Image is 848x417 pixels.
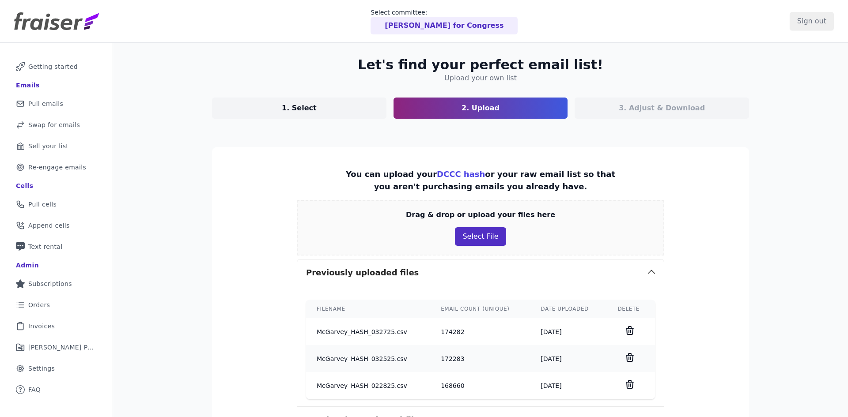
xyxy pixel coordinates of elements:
[7,295,106,315] a: Orders
[28,62,78,71] span: Getting started
[530,300,607,318] th: Date uploaded
[28,343,95,352] span: [PERSON_NAME] Performance
[530,372,607,399] td: [DATE]
[7,158,106,177] a: Re-engage emails
[306,300,430,318] th: Filename
[28,200,57,209] span: Pull cells
[371,8,518,17] p: Select committee:
[28,142,68,150] span: Sell your list
[7,316,106,336] a: Invoices
[444,73,517,83] h4: Upload your own list
[394,98,568,119] a: 2. Upload
[28,385,41,394] span: FAQ
[28,279,72,288] span: Subscriptions
[7,136,106,156] a: Sell your list
[7,195,106,214] a: Pull cells
[7,94,106,113] a: Pull emails
[7,57,106,76] a: Getting started
[28,99,63,108] span: Pull emails
[7,115,106,135] a: Swap for emails
[430,345,530,372] td: 172283
[14,12,99,30] img: Fraiser Logo
[16,261,39,270] div: Admin
[7,380,106,399] a: FAQ
[16,81,40,90] div: Emails
[455,227,506,246] button: Select File
[7,237,106,256] a: Text rental
[607,300,655,318] th: Delete
[530,318,607,346] td: [DATE]
[16,181,33,190] div: Cells
[619,103,705,113] p: 3. Adjust & Download
[306,345,430,372] td: McGarvey_HASH_032525.csv
[7,274,106,293] a: Subscriptions
[430,372,530,399] td: 168660
[297,259,664,286] button: Previously uploaded files
[358,57,603,73] h2: Let's find your perfect email list!
[28,322,55,331] span: Invoices
[790,12,834,30] input: Sign out
[28,242,63,251] span: Text rental
[28,163,86,172] span: Re-engage emails
[371,8,518,34] a: Select committee: [PERSON_NAME] for Congress
[430,318,530,346] td: 174282
[406,210,555,220] p: Drag & drop or upload your files here
[28,120,80,129] span: Swap for emails
[212,98,386,119] a: 1. Select
[282,103,317,113] p: 1. Select
[530,345,607,372] td: [DATE]
[7,359,106,378] a: Settings
[28,301,50,309] span: Orders
[462,103,500,113] p: 2. Upload
[28,221,70,230] span: Append cells
[306,267,419,279] h3: Previously uploaded files
[385,20,503,31] p: [PERSON_NAME] for Congress
[7,338,106,357] a: [PERSON_NAME] Performance
[28,364,55,373] span: Settings
[306,318,430,346] td: McGarvey_HASH_032725.csv
[306,372,430,399] td: McGarvey_HASH_022825.csv
[7,216,106,235] a: Append cells
[430,300,530,318] th: Email count (unique)
[343,168,618,193] p: You can upload your or your raw email list so that you aren't purchasing emails you already have.
[437,169,485,179] a: DCCC hash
